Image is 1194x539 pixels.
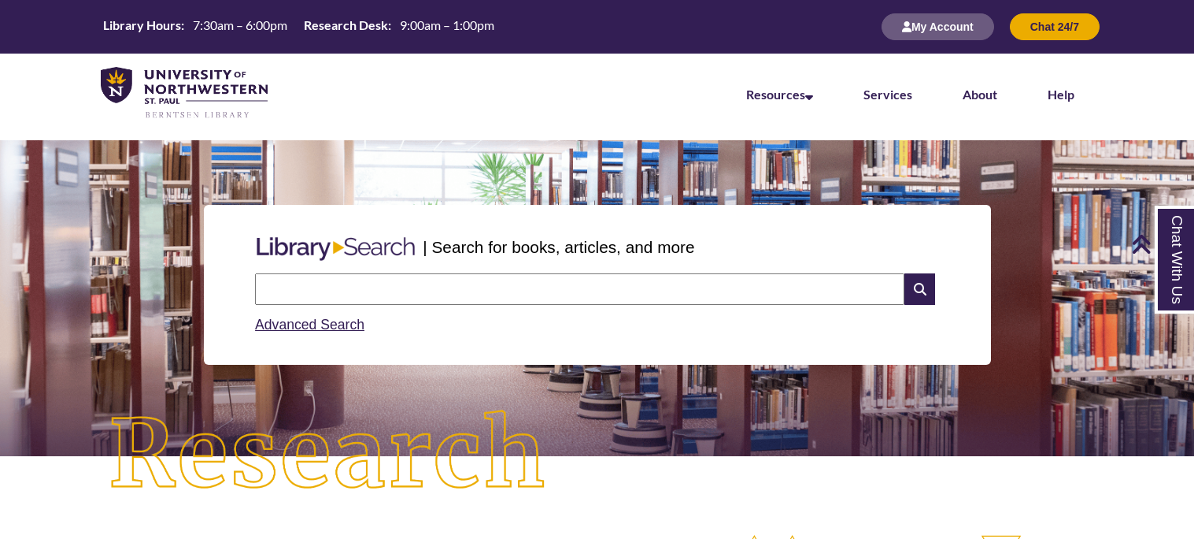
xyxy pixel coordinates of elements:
[298,17,394,34] th: Research Desk:
[400,17,494,32] span: 9:00am – 1:00pm
[963,87,997,102] a: About
[193,17,287,32] span: 7:30am – 6:00pm
[1010,13,1100,40] button: Chat 24/7
[1010,20,1100,33] a: Chat 24/7
[97,17,501,36] table: Hours Today
[904,273,934,305] i: Search
[746,87,813,102] a: Resources
[97,17,501,38] a: Hours Today
[1048,87,1074,102] a: Help
[249,231,423,267] img: Libary Search
[863,87,912,102] a: Services
[97,17,187,34] th: Library Hours:
[423,235,694,259] p: | Search for books, articles, and more
[882,20,994,33] a: My Account
[255,317,364,333] a: Advanced Search
[1131,233,1190,255] a: Back to Top
[882,13,994,40] button: My Account
[101,67,268,120] img: UNWSP Library Logo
